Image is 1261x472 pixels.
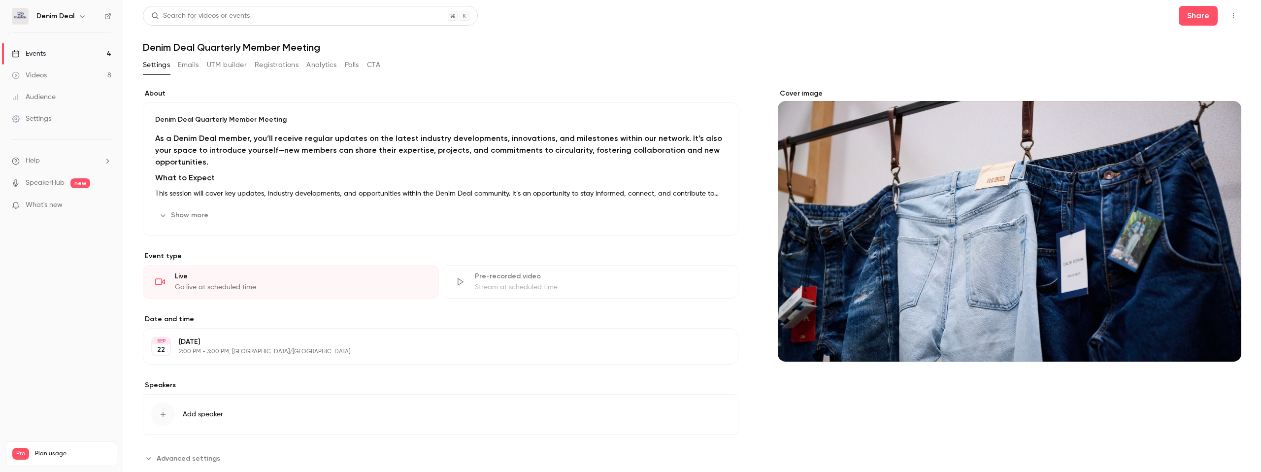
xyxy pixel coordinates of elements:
div: Go live at scheduled time [175,282,427,292]
p: 2:00 PM - 3:00 PM, [GEOGRAPHIC_DATA]/[GEOGRAPHIC_DATA] [179,348,686,356]
button: Analytics [306,57,337,73]
img: Denim Deal [12,8,28,24]
label: Cover image [778,89,1241,99]
div: Settings [12,114,51,124]
iframe: Noticeable Trigger [100,201,111,210]
button: Share [1179,6,1218,26]
p: Event type [143,251,738,261]
button: Show more [155,207,214,223]
span: Pro [12,448,29,460]
p: 22 [157,345,165,355]
span: new [70,178,90,188]
span: Plan usage [35,450,111,458]
a: SpeakerHub [26,178,65,188]
label: About [143,89,738,99]
span: Help [26,156,40,166]
div: SEP [152,337,170,344]
strong: What to Expect [155,173,215,182]
h6: Denim Deal [36,11,74,21]
button: UTM builder [207,57,247,73]
button: CTA [367,57,380,73]
p: Denim Deal Quarterly Member Meeting [155,115,726,125]
section: Advanced settings [143,450,738,466]
div: Live [175,271,427,281]
div: Events [12,49,46,59]
div: Pre-recorded video [475,271,727,281]
label: Date and time [143,314,738,324]
div: Audience [12,92,56,102]
div: Pre-recorded videoStream at scheduled time [443,265,739,299]
div: Videos [12,70,47,80]
button: Advanced settings [143,450,226,466]
div: Stream at scheduled time [475,282,727,292]
label: Speakers [143,380,738,390]
li: help-dropdown-opener [12,156,111,166]
p: This session will cover key updates, industry developments, and opportunities within the Denim De... [155,188,726,200]
div: LiveGo live at scheduled time [143,265,439,299]
button: Polls [345,57,359,73]
p: [DATE] [179,337,686,347]
div: Search for videos or events [151,11,250,21]
h3: As a Denim Deal member, you’ll receive regular updates on the latest industry developments, innov... [155,133,726,168]
button: Emails [178,57,199,73]
button: Registrations [255,57,299,73]
span: Advanced settings [157,453,220,464]
button: Settings [143,57,170,73]
span: What's new [26,200,63,210]
span: Add speaker [183,409,223,419]
button: Add speaker [143,394,738,435]
section: Cover image [778,89,1241,362]
h1: Denim Deal Quarterly Member Meeting [143,41,1241,53]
